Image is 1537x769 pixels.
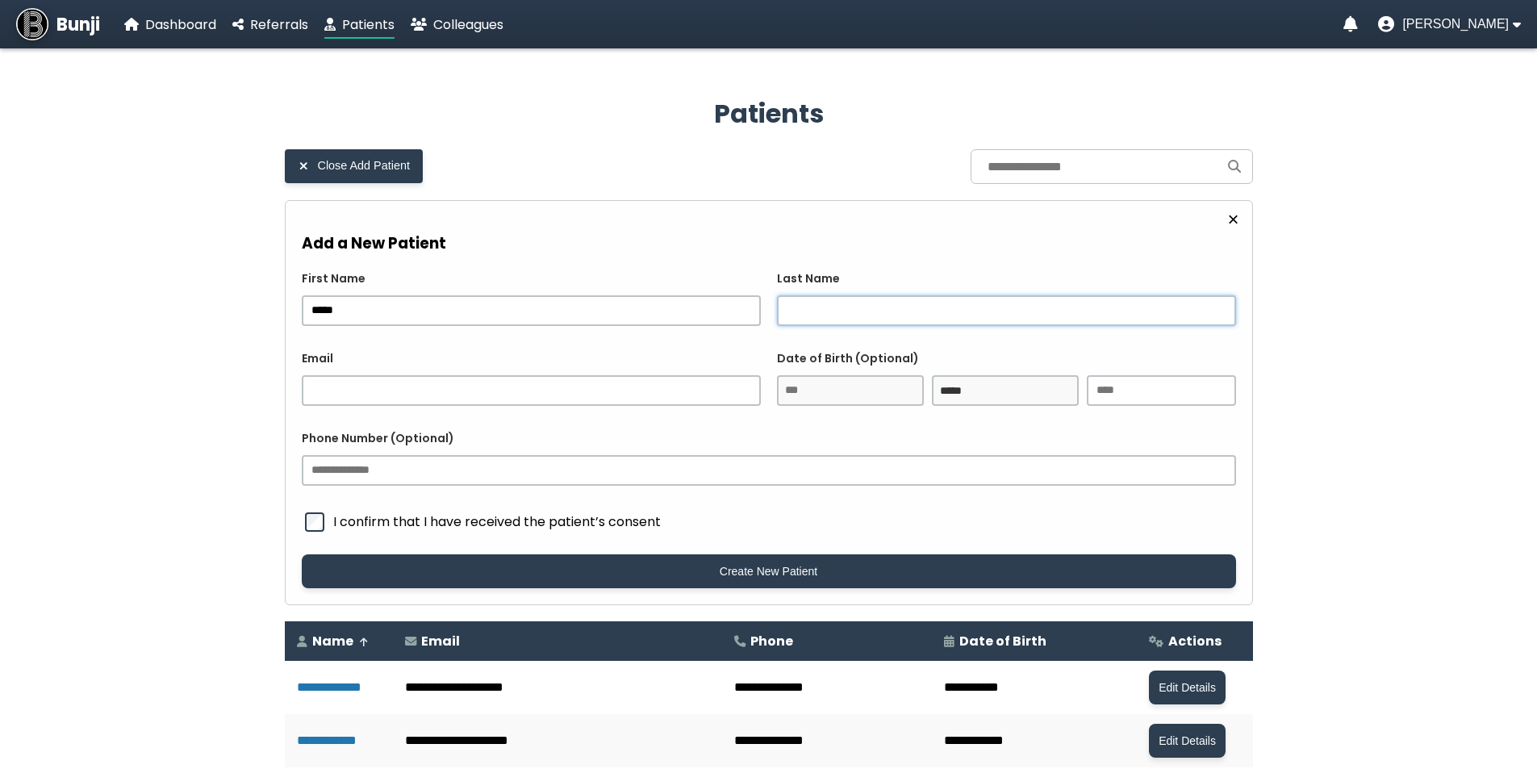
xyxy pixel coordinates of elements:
[342,15,395,34] span: Patients
[302,430,1236,447] label: Phone Number (Optional)
[333,512,1236,532] span: I confirm that I have received the patient’s consent
[250,15,308,34] span: Referrals
[145,15,216,34] span: Dashboard
[1137,621,1252,661] th: Actions
[302,232,1236,255] h3: Add a New Patient
[285,94,1253,133] h2: Patients
[1378,16,1521,32] button: User menu
[1343,16,1358,32] a: Notifications
[1149,671,1226,704] button: Edit
[777,270,1236,287] label: Last Name
[411,15,503,35] a: Colleagues
[16,8,100,40] a: Bunji
[433,15,503,34] span: Colleagues
[1149,724,1226,758] button: Edit
[777,350,1236,367] label: Date of Birth (Optional)
[124,15,216,35] a: Dashboard
[1222,209,1243,230] button: Close
[324,15,395,35] a: Patients
[16,8,48,40] img: Bunji Dental Referral Management
[393,621,722,661] th: Email
[932,621,1137,661] th: Date of Birth
[1402,17,1509,31] span: [PERSON_NAME]
[56,11,100,38] span: Bunji
[232,15,308,35] a: Referrals
[302,554,1236,588] button: Create New Patient
[318,159,410,173] span: Close Add Patient
[285,149,423,183] button: Close Add Patient
[285,621,393,661] th: Name
[302,350,761,367] label: Email
[302,270,761,287] label: First Name
[722,621,932,661] th: Phone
